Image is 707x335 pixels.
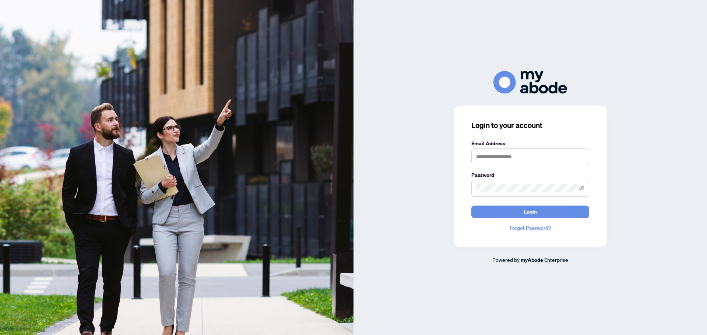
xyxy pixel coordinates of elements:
[521,256,543,264] a: myAbode
[471,171,589,179] label: Password
[471,206,589,218] button: Login
[492,256,520,263] span: Powered by
[471,139,589,147] label: Email Address
[493,71,567,93] img: ma-logo
[579,186,584,191] span: eye-invisible
[471,224,589,232] a: Forgot Password?
[524,206,537,218] span: Login
[471,120,589,131] h3: Login to your account
[544,256,568,263] span: Enterprise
